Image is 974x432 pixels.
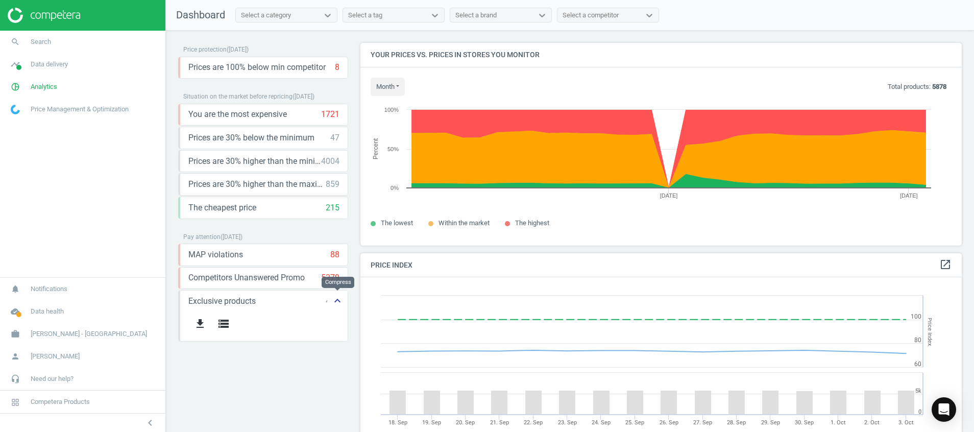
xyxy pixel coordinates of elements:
span: ( [DATE] ) [221,233,242,241]
tspan: 23. Sep [558,419,577,426]
tspan: 26. Sep [660,419,678,426]
tspan: 1. Oct [831,419,846,426]
tspan: 19. Sep [422,419,441,426]
tspan: Percent [372,138,379,159]
span: Exclusive products [188,296,256,307]
span: Prices are 30% higher than the maximal [188,179,326,190]
button: get_app [188,312,212,336]
img: wGWNvw8QSZomAAAAABJRU5ErkJggg== [11,105,20,114]
span: [PERSON_NAME] - [GEOGRAPHIC_DATA] [31,329,147,339]
span: You are the most expensive [188,109,287,120]
tspan: 3. Oct [898,419,914,426]
span: Need our help? [31,374,74,383]
tspan: 18. Sep [388,419,407,426]
span: Situation on the market before repricing [183,93,293,100]
span: Data delivery [31,60,68,69]
text: 0 [918,409,921,415]
text: 5k [915,388,921,394]
div: 215 [326,202,339,213]
text: 100 [911,313,921,320]
tspan: 30. Sep [795,419,814,426]
tspan: 24. Sep [592,419,611,426]
span: Within the market [439,219,490,227]
tspan: 21. Sep [490,419,509,426]
span: Pay attention [183,233,221,241]
div: 47 [330,132,339,143]
span: Competera Products [31,397,90,406]
i: cloud_done [6,302,25,321]
div: 4004 [321,156,339,167]
text: 100% [384,107,399,113]
h4: Price Index [360,253,962,277]
div: Select a brand [455,11,497,20]
span: The lowest [381,219,413,227]
div: 88 [330,249,339,260]
tspan: 22. Sep [524,419,543,426]
div: 1721 [321,109,339,120]
span: Analytics [31,82,57,91]
i: headset_mic [6,369,25,389]
a: open_in_new [939,258,952,272]
button: month [371,78,405,96]
div: 8 [335,62,339,73]
i: storage [217,318,230,330]
div: 5279 [321,272,339,283]
tspan: [DATE] [900,193,918,199]
tspan: 28. Sep [727,419,746,426]
span: ( [DATE] ) [227,46,249,53]
span: ( [DATE] ) [293,93,314,100]
button: chevron_left [137,416,163,429]
div: Compress [322,277,354,288]
button: storage [212,312,235,336]
div: Select a competitor [563,11,619,20]
span: The highest [515,219,549,227]
tspan: 20. Sep [456,419,475,426]
h4: Your prices vs. prices in stores you monitor [360,43,962,67]
div: 440 [326,296,339,307]
i: chevron_left [144,417,156,429]
b: 5878 [932,83,946,90]
span: Price protection [183,46,227,53]
span: Data health [31,307,64,316]
text: 60 [914,361,921,368]
span: Price Management & Optimization [31,105,129,114]
text: 80 [914,337,921,344]
div: 859 [326,179,339,190]
button: keyboard_arrow_up [327,291,348,311]
span: Notifications [31,284,67,294]
div: Select a tag [348,11,382,20]
i: open_in_new [939,258,952,271]
p: Total products: [888,82,946,91]
text: 0% [391,185,399,191]
span: The cheapest price [188,202,256,213]
i: work [6,324,25,344]
span: Competitors Unanswered Promo [188,272,305,283]
span: MAP violations [188,249,243,260]
tspan: 25. Sep [625,419,644,426]
span: Prices are 100% below min competitor [188,62,326,73]
div: Select a category [241,11,291,20]
tspan: 2. Oct [864,419,880,426]
span: Prices are 30% below the minimum [188,132,314,143]
i: person [6,347,25,366]
tspan: 29. Sep [761,419,780,426]
i: timeline [6,55,25,74]
span: Dashboard [176,9,225,21]
span: Search [31,37,51,46]
span: Prices are 30% higher than the minimum [188,156,321,167]
div: Open Intercom Messenger [932,397,956,422]
i: search [6,32,25,52]
tspan: 27. Sep [693,419,712,426]
i: keyboard_arrow_up [331,295,344,307]
tspan: [DATE] [660,193,678,199]
i: notifications [6,279,25,299]
img: ajHJNr6hYgQAAAAASUVORK5CYII= [8,8,80,23]
text: 50% [387,146,399,152]
span: [PERSON_NAME] [31,352,80,361]
i: pie_chart_outlined [6,77,25,97]
tspan: Price Index [927,318,933,346]
i: get_app [194,318,206,330]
